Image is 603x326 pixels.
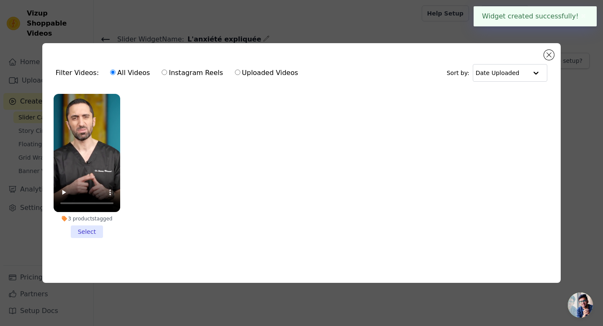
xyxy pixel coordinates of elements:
[56,63,303,83] div: Filter Videos:
[110,67,150,78] label: All Videos
[447,64,548,82] div: Sort by:
[161,67,223,78] label: Instagram Reels
[544,50,554,60] button: Close modal
[474,6,597,26] div: Widget created successfully!
[54,215,120,222] div: 3 products tagged
[568,292,593,318] a: Ouvrir le chat
[234,67,299,78] label: Uploaded Videos
[579,11,588,21] button: Close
